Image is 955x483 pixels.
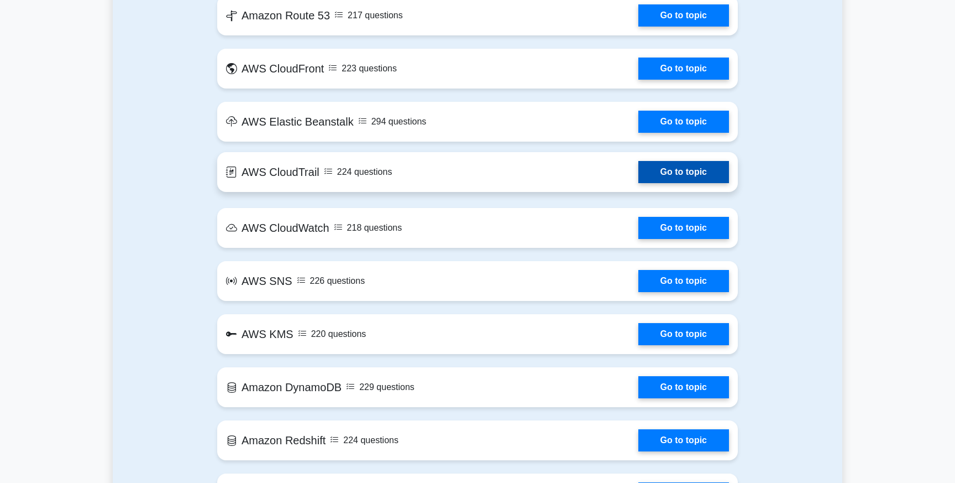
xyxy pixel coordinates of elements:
[638,429,729,451] a: Go to topic
[638,217,729,239] a: Go to topic
[638,323,729,345] a: Go to topic
[638,161,729,183] a: Go to topic
[638,58,729,80] a: Go to topic
[638,270,729,292] a: Go to topic
[638,4,729,27] a: Go to topic
[638,111,729,133] a: Go to topic
[638,376,729,398] a: Go to topic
